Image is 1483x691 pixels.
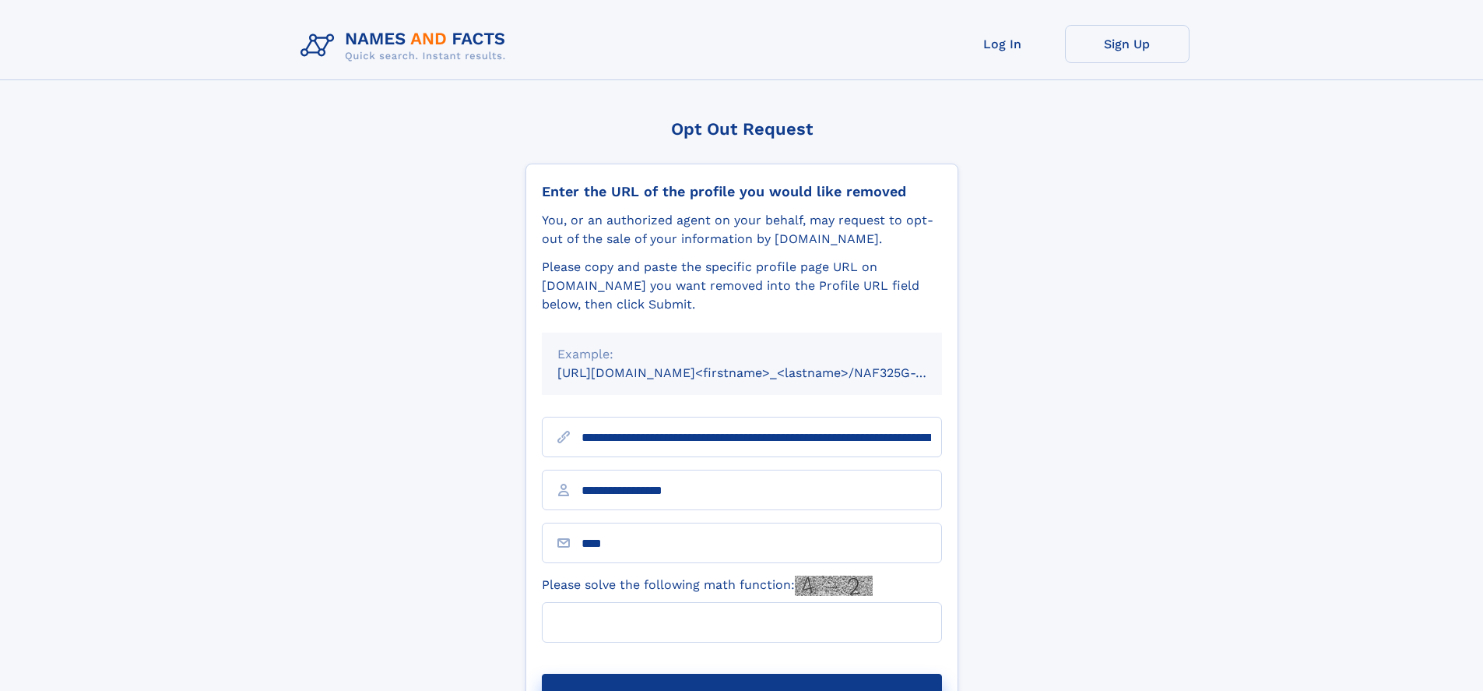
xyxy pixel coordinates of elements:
[525,119,958,139] div: Opt Out Request
[1065,25,1190,63] a: Sign Up
[294,25,518,67] img: Logo Names and Facts
[542,576,873,596] label: Please solve the following math function:
[940,25,1065,63] a: Log In
[557,345,926,364] div: Example:
[557,365,972,380] small: [URL][DOMAIN_NAME]<firstname>_<lastname>/NAF325G-xxxxxxxx
[542,211,942,249] div: You, or an authorized agent on your behalf, may request to opt-out of the sale of your informatio...
[542,183,942,200] div: Enter the URL of the profile you would like removed
[542,258,942,314] div: Please copy and paste the specific profile page URL on [DOMAIN_NAME] you want removed into the Pr...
